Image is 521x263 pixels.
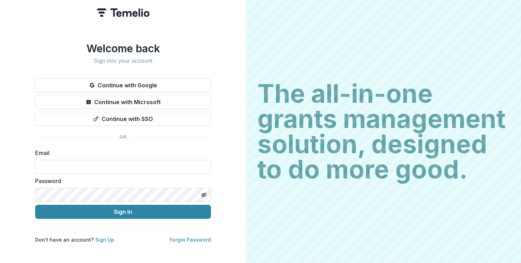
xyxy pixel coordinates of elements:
label: Email [35,149,207,157]
button: Continue with Google [35,78,211,92]
a: Sign Up [95,237,114,243]
button: Sign In [35,205,211,219]
a: Forgot Password [170,237,211,243]
h2: Sign into your account [35,58,211,64]
label: Password [35,177,207,185]
button: Toggle password visibility [198,189,210,201]
button: Continue with SSO [35,112,211,126]
img: Temelio [97,8,149,17]
p: Don't have an account? [35,236,114,243]
h1: Welcome back [35,42,211,55]
button: Continue with Microsoft [35,95,211,109]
